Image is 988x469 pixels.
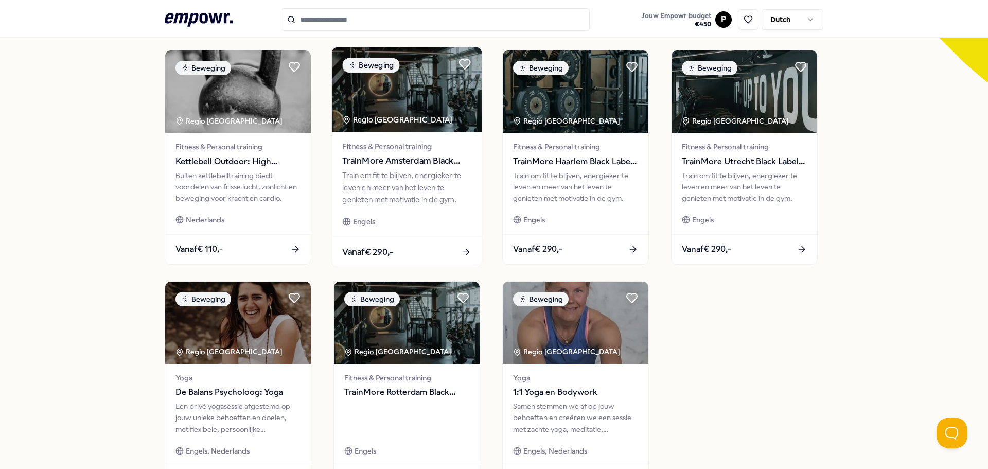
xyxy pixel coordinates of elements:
span: Nederlands [186,214,224,225]
div: Regio [GEOGRAPHIC_DATA] [513,346,622,357]
img: package image [672,50,817,133]
a: package imageBewegingRegio [GEOGRAPHIC_DATA] Fitness & Personal trainingTrainMore Utrecht Black L... [671,50,818,264]
div: Regio [GEOGRAPHIC_DATA] [175,115,284,127]
span: Yoga [513,372,638,384]
img: package image [334,282,480,364]
div: Beweging [175,61,231,75]
div: Train om fit te blijven, energieker te leven en meer van het leven te genieten met motivatie in d... [342,170,471,205]
span: Engels [692,214,714,225]
div: Buiten kettlebelltraining biedt voordelen van frisse lucht, zonlicht en beweging voor kracht en c... [175,170,301,204]
input: Search for products, categories or subcategories [281,8,590,31]
span: Kettlebell Outdoor: High Intensity Training [175,155,301,168]
span: Fitness & Personal training [513,141,638,152]
div: Regio [GEOGRAPHIC_DATA] [342,114,454,126]
span: TrainMore Haarlem Black Label: Open Gym [513,155,638,168]
div: Beweging [342,58,399,73]
div: Beweging [344,292,400,306]
span: Fitness & Personal training [175,141,301,152]
span: TrainMore Rotterdam Black Label: Open Gym [344,386,469,399]
a: package imageBewegingRegio [GEOGRAPHIC_DATA] Fitness & Personal trainingKettlebell Outdoor: High ... [165,50,311,264]
div: Samen stemmen we af op jouw behoeften en creëren we een sessie met zachte yoga, meditatie, mindfu... [513,401,638,435]
span: Vanaf € 290,- [513,242,562,256]
span: TrainMore Utrecht Black Label: Open Gym [682,155,807,168]
span: Engels, Nederlands [186,445,250,457]
div: Beweging [513,292,569,306]
span: 1:1 Yoga en Bodywork [513,386,638,399]
a: Jouw Empowr budget€450 [638,9,715,30]
span: Jouw Empowr budget [642,12,711,20]
span: Engels [523,214,545,225]
span: Fitness & Personal training [344,372,469,384]
img: package image [332,47,482,132]
img: package image [503,50,648,133]
button: P [715,11,732,28]
a: package imageBewegingRegio [GEOGRAPHIC_DATA] Fitness & Personal trainingTrainMore Haarlem Black L... [502,50,649,264]
a: package imageBewegingRegio [GEOGRAPHIC_DATA] Fitness & Personal trainingTrainMore Amsterdam Black... [331,47,483,268]
img: package image [503,282,648,364]
div: Regio [GEOGRAPHIC_DATA] [175,346,284,357]
span: Vanaf € 290,- [682,242,731,256]
div: Beweging [175,292,231,306]
img: package image [165,282,311,364]
img: package image [165,50,311,133]
span: TrainMore Amsterdam Black Label: Open Gym [342,154,471,168]
span: Vanaf € 110,- [175,242,223,256]
span: De Balans Psycholoog: Yoga [175,386,301,399]
span: Fitness & Personal training [682,141,807,152]
div: Train om fit te blijven, energieker te leven en meer van het leven te genieten met motivatie in d... [682,170,807,204]
span: Engels [355,445,376,457]
div: Beweging [682,61,737,75]
span: Vanaf € 290,- [342,245,393,258]
div: Regio [GEOGRAPHIC_DATA] [513,115,622,127]
iframe: Help Scout Beacon - Open [937,418,967,448]
span: € 450 [642,20,711,28]
div: Train om fit te blijven, energieker te leven en meer van het leven te genieten met motivatie in d... [513,170,638,204]
span: Yoga [175,372,301,384]
span: Engels [353,216,375,228]
div: Regio [GEOGRAPHIC_DATA] [682,115,790,127]
div: Een privé yogasessie afgestemd op jouw unieke behoeften en doelen, met flexibele, persoonlijke be... [175,401,301,435]
span: Engels, Nederlands [523,445,587,457]
div: Beweging [513,61,569,75]
div: Regio [GEOGRAPHIC_DATA] [344,346,453,357]
span: Fitness & Personal training [342,141,471,152]
button: Jouw Empowr budget€450 [640,10,713,30]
